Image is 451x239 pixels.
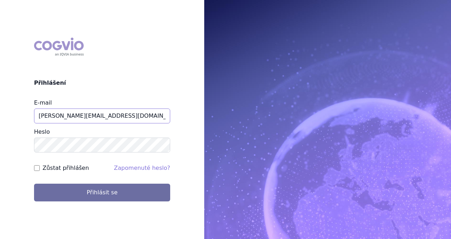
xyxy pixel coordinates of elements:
[34,79,170,87] h2: Přihlášení
[34,99,52,106] label: E-mail
[34,38,84,56] div: COGVIO
[114,165,170,171] a: Zapomenuté heslo?
[34,128,50,135] label: Heslo
[34,184,170,201] button: Přihlásit se
[43,164,89,172] label: Zůstat přihlášen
